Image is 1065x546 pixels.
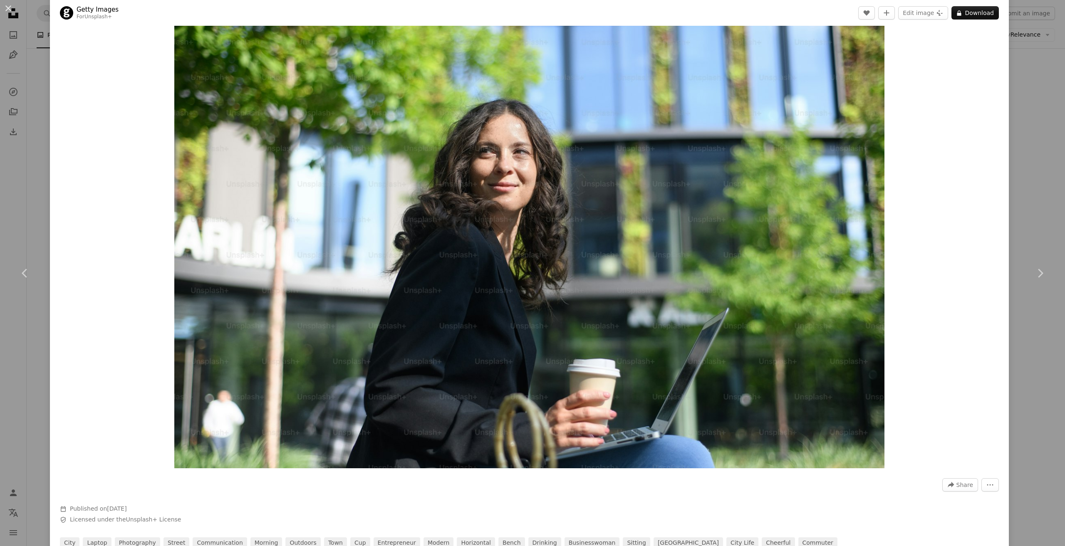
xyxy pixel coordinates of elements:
[1015,233,1065,313] a: Next
[942,478,978,492] button: Share this image
[77,14,119,20] div: For
[77,5,119,14] a: Getty Images
[878,6,895,20] button: Add to Collection
[84,14,112,20] a: Unsplash+
[956,479,973,491] span: Share
[898,6,948,20] button: Edit image
[60,6,73,20] img: Go to Getty Images's profile
[858,6,875,20] button: Like
[70,516,181,524] span: Licensed under the
[70,505,127,512] span: Published on
[981,478,999,492] button: More Actions
[126,516,181,523] a: Unsplash+ License
[951,6,999,20] button: Download
[107,505,126,512] time: September 13, 2022 at 9:33:43 PM GMT+8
